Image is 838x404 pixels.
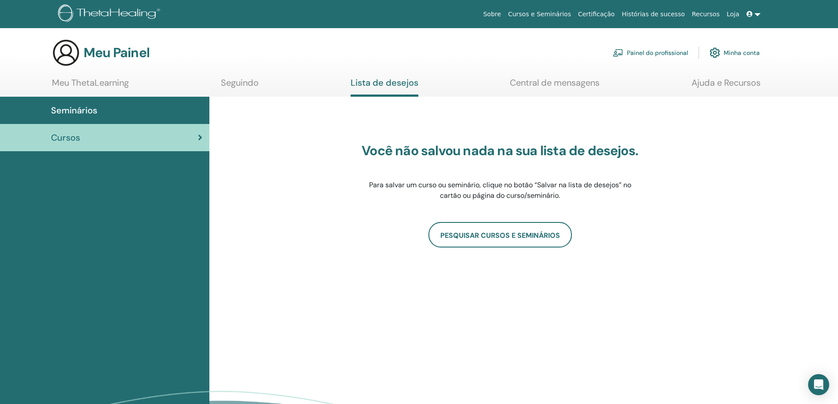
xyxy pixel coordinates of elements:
[578,11,615,18] font: Certificação
[688,6,723,22] a: Recursos
[510,77,600,95] a: Central de mensagens
[505,6,575,22] a: Cursos e Seminários
[369,180,631,200] font: Para salvar um curso ou seminário, clique no botão “Salvar na lista de desejos” no cartão ou pági...
[52,77,129,95] a: Meu ThetaLearning
[52,39,80,67] img: generic-user-icon.jpg
[483,11,501,18] font: Sobre
[692,77,761,95] a: Ajuda e Recursos
[613,43,688,62] a: Painel do profissional
[808,374,829,395] div: Open Intercom Messenger
[440,231,560,240] font: PESQUISAR CURSOS E SEMINÁRIOS
[692,11,720,18] font: Recursos
[618,6,688,22] a: Histórias de sucesso
[510,77,600,88] font: Central de mensagens
[351,77,418,97] a: Lista de desejos
[575,6,618,22] a: Certificação
[627,49,688,57] font: Painel do profissional
[622,11,684,18] font: Histórias de sucesso
[710,45,720,60] img: cog.svg
[710,43,760,62] a: Minha conta
[51,105,97,116] font: Seminários
[428,222,572,247] a: PESQUISAR CURSOS E SEMINÁRIOS
[613,49,623,57] img: chalkboard-teacher.svg
[724,49,760,57] font: Minha conta
[362,142,638,159] font: Você não salvou nada na sua lista de desejos.
[727,11,739,18] font: Loja
[479,6,504,22] a: Sobre
[692,77,761,88] font: Ajuda e Recursos
[351,77,418,88] font: Lista de desejos
[508,11,571,18] font: Cursos e Seminários
[52,77,129,88] font: Meu ThetaLearning
[84,44,150,61] font: Meu Painel
[221,77,259,88] font: Seguindo
[58,4,163,24] img: logo.png
[51,132,80,143] font: Cursos
[723,6,743,22] a: Loja
[221,77,259,95] a: Seguindo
